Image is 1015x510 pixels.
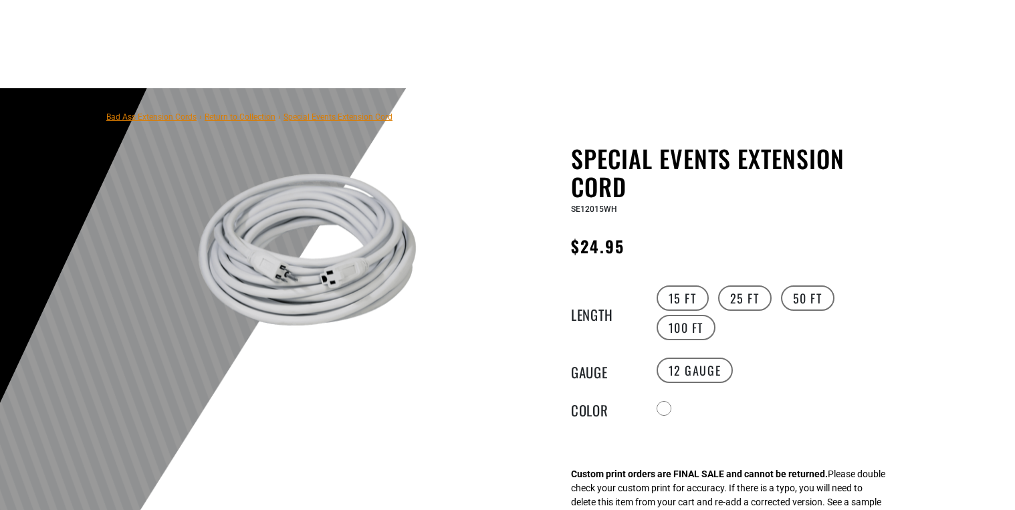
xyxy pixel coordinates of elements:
[657,315,716,340] label: 100 FT
[278,112,281,122] span: ›
[571,144,899,201] h1: Special Events Extension Cord
[284,112,392,122] span: Special Events Extension Cord
[106,108,392,124] nav: breadcrumbs
[571,205,617,214] span: SE12015WH
[718,285,772,311] label: 25 FT
[205,112,275,122] a: Return to Collection
[781,285,834,311] label: 50 FT
[657,358,734,383] label: 12 Gauge
[199,112,202,122] span: ›
[146,147,468,380] img: white
[657,285,709,311] label: 15 FT
[571,469,828,479] strong: Custom print orders are FINAL SALE and cannot be returned.
[571,304,638,322] legend: Length
[571,400,638,417] legend: Color
[106,112,197,122] a: Bad Ass Extension Cords
[571,234,625,258] span: $24.95
[571,362,638,379] legend: Gauge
